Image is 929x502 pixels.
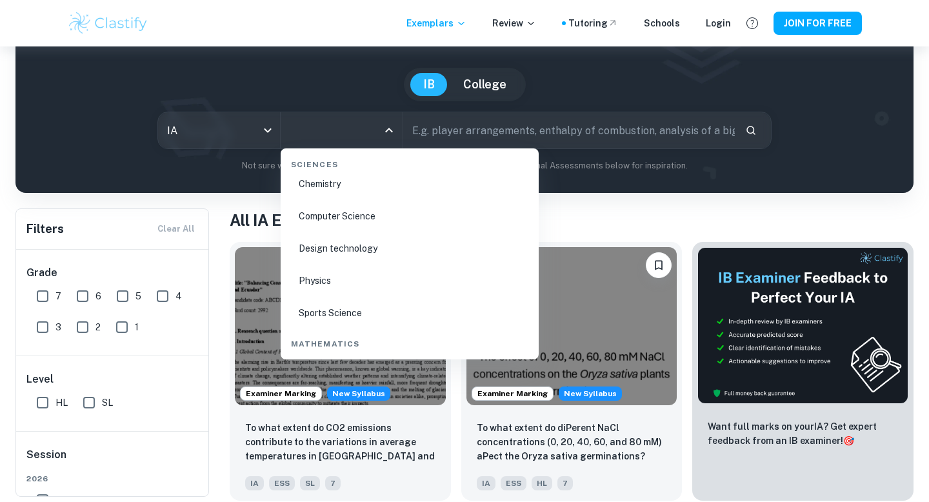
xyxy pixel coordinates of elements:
a: Examiner MarkingStarting from the May 2026 session, the ESS IA requirements have changed. We crea... [461,242,683,501]
img: ESS IA example thumbnail: To what extent do diPerent NaCl concentr [466,247,677,405]
button: IB [410,73,448,96]
a: ThumbnailWant full marks on yourIA? Get expert feedback from an IB examiner! [692,242,914,501]
a: Examiner MarkingStarting from the May 2026 session, the ESS IA requirements have changed. We crea... [230,242,451,501]
span: 🎯 [843,436,854,446]
span: 2 [95,320,101,334]
span: 7 [55,289,61,303]
li: Computer Science [286,201,534,231]
div: IA [158,112,280,148]
button: Close [380,121,398,139]
span: 4 [175,289,182,303]
button: Search [740,119,762,141]
div: Starting from the May 2026 session, the ESS IA requirements have changed. We created this exempla... [327,387,390,401]
span: SL [300,476,320,490]
a: Schools [644,16,680,30]
span: Examiner Marking [241,388,321,399]
span: New Syllabus [559,387,622,401]
h6: Filters [26,220,64,238]
span: IA [477,476,495,490]
span: HL [55,396,68,410]
img: ESS IA example thumbnail: To what extent do CO2 emissions contribu [235,247,446,405]
span: 7 [557,476,573,490]
span: IA [245,476,264,490]
li: Sports Science [286,298,534,328]
p: Not sure what to search for? You can always look through our example Internal Assessments below f... [26,159,903,172]
span: ESS [269,476,295,490]
li: Design technology [286,234,534,263]
p: Exemplars [406,16,466,30]
span: 7 [325,476,341,490]
span: 1 [135,320,139,334]
h6: Level [26,372,199,387]
a: Tutoring [568,16,618,30]
div: Starting from the May 2026 session, the ESS IA requirements have changed. We created this exempla... [559,387,622,401]
button: JOIN FOR FREE [774,12,862,35]
span: 6 [95,289,101,303]
span: Examiner Marking [472,388,553,399]
span: SL [102,396,113,410]
div: Mathematics [286,328,534,355]
img: Clastify logo [67,10,149,36]
img: Thumbnail [697,247,908,404]
button: Please log in to bookmark exemplars [646,252,672,278]
li: Chemistry [286,169,534,199]
h6: Grade [26,265,199,281]
span: HL [532,476,552,490]
div: Sciences [286,148,534,176]
p: Review [492,16,536,30]
span: 2026 [26,473,199,485]
span: ESS [501,476,526,490]
h1: All IA Examples [230,208,914,232]
li: Physics [286,266,534,296]
span: New Syllabus [327,387,390,401]
input: E.g. player arrangements, enthalpy of combustion, analysis of a big city... [403,112,735,148]
button: College [450,73,519,96]
button: Help and Feedback [741,12,763,34]
span: 5 [135,289,141,303]
a: Login [706,16,731,30]
p: To what extent do diPerent NaCl concentrations (0, 20, 40, 60, and 80 mM) aPect the Oryza sativa ... [477,421,667,463]
p: To what extent do CO2 emissions contribute to the variations in average temperatures in Indonesia... [245,421,435,465]
p: Want full marks on your IA ? Get expert feedback from an IB examiner! [708,419,898,448]
h6: Session [26,447,199,473]
span: 3 [55,320,61,334]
